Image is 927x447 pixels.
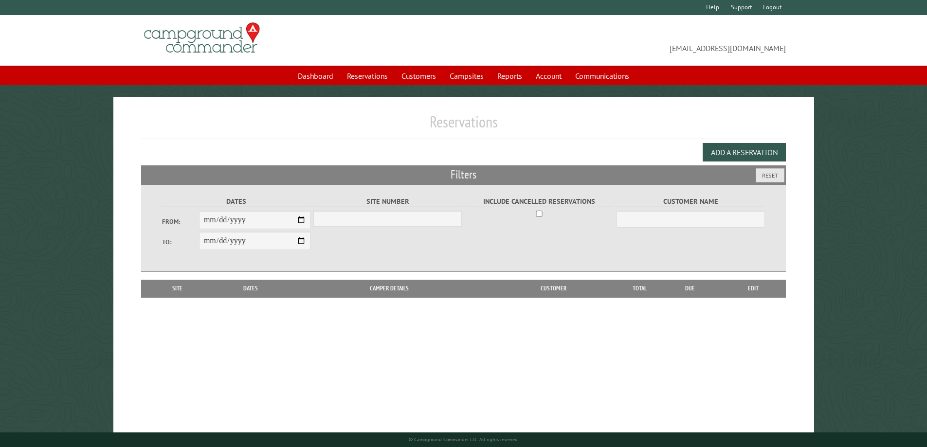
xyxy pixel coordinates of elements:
[464,27,786,54] span: [EMAIL_ADDRESS][DOMAIN_NAME]
[146,280,209,297] th: Site
[209,280,292,297] th: Dates
[756,168,784,182] button: Reset
[141,165,786,184] h2: Filters
[721,280,786,297] th: Edit
[465,196,614,207] label: Include Cancelled Reservations
[491,67,528,85] a: Reports
[162,217,199,226] label: From:
[444,67,490,85] a: Campsites
[341,67,394,85] a: Reservations
[162,196,310,207] label: Dates
[292,280,486,297] th: Camper Details
[569,67,635,85] a: Communications
[617,196,765,207] label: Customer Name
[292,67,339,85] a: Dashboard
[162,237,199,247] label: To:
[659,280,721,297] th: Due
[141,19,263,57] img: Campground Commander
[620,280,659,297] th: Total
[313,196,462,207] label: Site Number
[530,67,567,85] a: Account
[141,112,786,139] h1: Reservations
[396,67,442,85] a: Customers
[409,436,519,443] small: © Campground Commander LLC. All rights reserved.
[703,143,786,161] button: Add a Reservation
[486,280,620,297] th: Customer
